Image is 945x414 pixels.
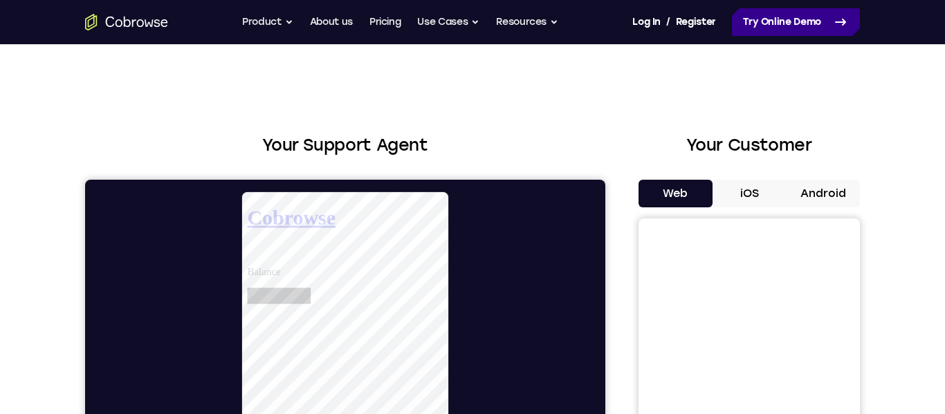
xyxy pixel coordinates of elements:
[417,8,479,36] button: Use Cases
[85,133,605,158] h2: Your Support Agent
[639,180,713,207] button: Web
[713,180,787,207] button: iOS
[632,8,660,36] a: Log In
[786,180,860,207] button: Android
[242,8,293,36] button: Product
[310,8,353,36] a: About us
[369,8,401,36] a: Pricing
[639,133,860,158] h2: Your Customer
[85,14,168,30] a: Go to the home page
[666,14,670,30] span: /
[732,8,860,36] a: Try Online Demo
[676,8,716,36] a: Register
[496,8,558,36] button: Resources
